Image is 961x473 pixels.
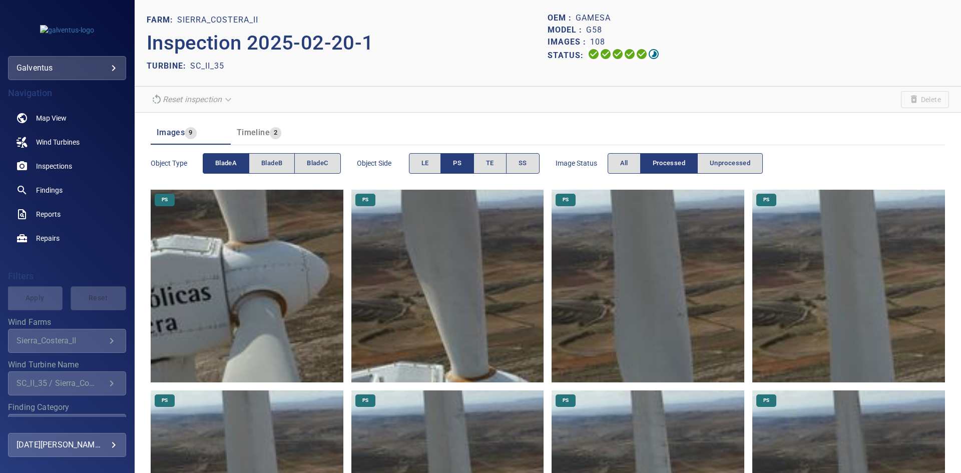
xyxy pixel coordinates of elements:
[237,128,270,137] span: Timeline
[357,158,409,168] span: Object Side
[40,25,94,35] img: galventus-logo
[147,60,190,72] p: TURBINE:
[8,318,126,326] label: Wind Farms
[8,414,126,438] div: Finding Category
[8,106,126,130] a: map noActive
[147,28,548,58] p: Inspection 2025-02-20-1
[901,91,949,108] span: Unable to delete the inspection due to your user permissions
[8,403,126,411] label: Finding Category
[519,158,527,169] span: SS
[409,153,540,174] div: objectSide
[185,127,196,139] span: 9
[557,196,575,203] span: PS
[8,271,126,281] h4: Filters
[440,153,474,174] button: PS
[307,158,328,169] span: bladeC
[640,153,698,174] button: Processed
[147,14,177,26] p: FARM:
[506,153,540,174] button: SS
[203,153,249,174] button: bladeA
[17,60,118,76] div: galventus
[612,48,624,60] svg: Selecting 100%
[8,202,126,226] a: reports noActive
[147,91,238,108] div: Unable to reset the inspection due to your user permissions
[8,178,126,202] a: findings noActive
[624,48,636,60] svg: ML Processing 100%
[151,158,203,168] span: Object type
[600,48,612,60] svg: Data Formatted 100%
[8,371,126,395] div: Wind Turbine Name
[409,153,441,174] button: LE
[636,48,648,60] svg: Matching 100%
[190,60,224,72] p: SC_II_35
[157,128,185,137] span: Images
[17,378,106,388] div: SC_II_35 / Sierra_Costera_II
[36,209,61,219] span: Reports
[556,158,608,168] span: Image Status
[17,336,106,345] div: Sierra_Costera_II
[36,233,60,243] span: Repairs
[156,397,174,404] span: PS
[36,113,67,123] span: Map View
[576,12,611,24] p: Gamesa
[8,88,126,98] h4: Navigation
[356,397,374,404] span: PS
[147,91,238,108] div: Reset inspection
[757,196,775,203] span: PS
[608,153,641,174] button: All
[548,24,586,36] p: Model :
[36,185,63,195] span: Findings
[757,397,775,404] span: PS
[8,226,126,250] a: repairs noActive
[36,161,72,171] span: Inspections
[177,14,258,26] p: Sierra_Costera_II
[163,95,222,104] em: Reset inspection
[8,154,126,178] a: inspections noActive
[648,48,660,60] svg: Classification 94%
[8,56,126,80] div: galventus
[653,158,685,169] span: Processed
[453,158,461,169] span: PS
[557,397,575,404] span: PS
[8,361,126,369] label: Wind Turbine Name
[710,158,750,169] span: Unprocessed
[215,158,237,169] span: bladeA
[608,153,763,174] div: imageStatus
[473,153,507,174] button: TE
[697,153,763,174] button: Unprocessed
[203,153,341,174] div: objectType
[8,130,126,154] a: windturbines noActive
[548,36,590,48] p: Images :
[548,12,576,24] p: OEM :
[620,158,628,169] span: All
[486,158,494,169] span: TE
[356,196,374,203] span: PS
[588,48,600,60] svg: Uploading 100%
[586,24,602,36] p: G58
[17,437,118,453] div: [DATE][PERSON_NAME]
[548,48,588,63] p: Status:
[270,127,281,139] span: 2
[8,329,126,353] div: Wind Farms
[249,153,295,174] button: bladeB
[156,196,174,203] span: PS
[421,158,429,169] span: LE
[590,36,605,48] p: 108
[261,158,282,169] span: bladeB
[294,153,340,174] button: bladeC
[36,137,80,147] span: Wind Turbines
